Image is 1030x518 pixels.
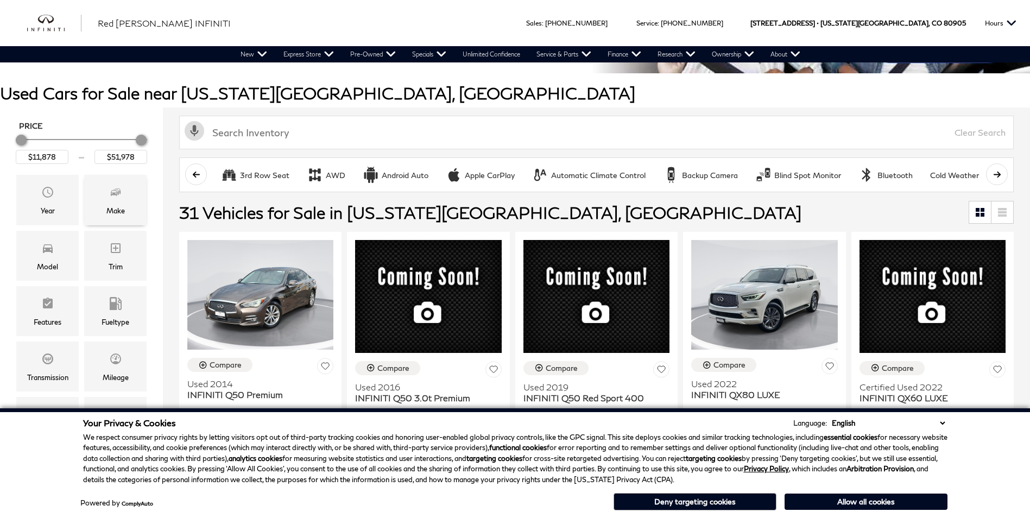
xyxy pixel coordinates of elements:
a: ComplyAuto [122,500,153,507]
div: Maximum Price [136,135,147,146]
span: : [542,19,544,27]
img: 2016 INFINITI Q50 3.0t Premium [355,240,501,353]
a: Certified Used 2022INFINITI QX60 LUXE [860,382,1006,403]
button: Backup CameraBackup Camera [657,163,744,186]
button: Cold Weather Package [924,163,1018,186]
div: Fueltype [102,316,129,328]
div: Android Auto [363,167,379,183]
div: Bluetooth [858,167,875,183]
button: Save Vehicle [653,361,669,381]
a: Used 2014INFINITI Q50 Premium [187,378,333,400]
span: : [658,19,659,27]
a: Specials [404,46,454,62]
div: Price [16,131,147,164]
span: Trim [109,239,122,261]
a: Service & Parts [528,46,599,62]
button: Apple CarPlayApple CarPlay [440,163,521,186]
div: Apple CarPlay [446,167,462,183]
button: Android AutoAndroid Auto [357,163,434,186]
div: Backup Camera [663,167,679,183]
div: Cold Weather Package [930,170,1012,180]
a: [STREET_ADDRESS] • [US_STATE][GEOGRAPHIC_DATA], CO 80905 [750,19,966,27]
button: Blind Spot MonitorBlind Spot Monitor [749,163,847,186]
div: Bluetooth [877,170,913,180]
div: Powered by [80,500,153,507]
strong: essential cookies [824,433,877,441]
span: Certified Used 2022 [860,382,997,393]
button: Compare Vehicle [355,361,420,375]
div: Apple CarPlay [465,170,515,180]
div: ModelModel [16,231,79,281]
span: Model [41,239,54,261]
span: Features [41,294,54,316]
div: FeaturesFeatures [16,286,79,336]
div: Trim [109,261,123,273]
a: Used 2019INFINITI Q50 Red Sport 400 [523,382,669,403]
input: Maximum [94,150,147,164]
input: Search Inventory [179,116,1014,149]
p: We respect consumer privacy rights by letting visitors opt out of third-party tracking cookies an... [83,432,947,485]
a: Pre-Owned [342,46,404,62]
div: Android Auto [382,170,428,180]
img: 2019 INFINITI Q50 Red Sport 400 [523,240,669,353]
span: Used 2022 [691,378,829,389]
span: Engine [41,405,54,427]
div: Automatic Climate Control [551,170,646,180]
span: Used 2014 [187,378,325,389]
button: BluetoothBluetooth [852,163,919,186]
div: Mileage [103,371,129,383]
img: 2014 INFINITI Q50 Premium [187,240,333,350]
span: Red [PERSON_NAME] INFINITI [98,18,231,28]
span: Transmission [41,350,54,371]
div: TrimTrim [84,231,147,281]
div: Automatic Climate Control [532,167,548,183]
div: Compare [377,363,409,373]
select: Language Select [829,418,947,428]
span: Color [109,405,122,427]
a: [PHONE_NUMBER] [661,19,723,27]
span: Year [41,183,54,205]
a: Used 2016INFINITI Q50 3.0t Premium [355,382,501,403]
span: INFINITI QX60 LUXE [860,393,997,403]
div: Transmission [27,371,68,383]
button: Save Vehicle [822,358,838,378]
button: Compare Vehicle [523,361,589,375]
div: 3rd Row Seat [221,167,237,183]
div: Blind Spot Monitor [774,170,841,180]
a: New [232,46,275,62]
div: Backup Camera [682,170,738,180]
div: ColorColor [84,397,147,447]
div: 3rd Row Seat [240,170,289,180]
div: Compare [546,363,578,373]
button: Compare Vehicle [691,358,756,372]
div: Compare [713,360,745,370]
button: Deny targeting cookies [614,493,776,510]
div: TransmissionTransmission [16,342,79,391]
h5: Price [19,121,144,131]
button: AWDAWD [301,163,351,186]
svg: Click to toggle on voice search [185,121,204,141]
span: INFINITI Q50 Premium [187,389,325,400]
button: Compare Vehicle [860,361,925,375]
a: Finance [599,46,649,62]
div: AWD [307,167,323,183]
div: Language: [793,420,827,427]
div: Compare [210,360,242,370]
div: MakeMake [84,175,147,225]
span: Used 2019 [523,382,661,393]
button: Save Vehicle [485,361,502,381]
a: Red [PERSON_NAME] INFINITI [98,17,231,30]
strong: functional cookies [489,443,547,452]
span: INFINITI QX80 LUXE [691,389,829,400]
a: infiniti [27,15,81,32]
strong: analytics cookies [229,454,282,463]
button: 3rd Row Seat3rd Row Seat [215,163,295,186]
strong: targeting cookies [466,454,522,463]
u: Privacy Policy [744,464,789,473]
span: Used 2016 [355,382,493,393]
input: Minimum [16,150,68,164]
img: 2022 INFINITI QX80 LUXE [691,240,837,350]
a: Unlimited Confidence [454,46,528,62]
div: EngineEngine [16,397,79,447]
div: YearYear [16,175,79,225]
